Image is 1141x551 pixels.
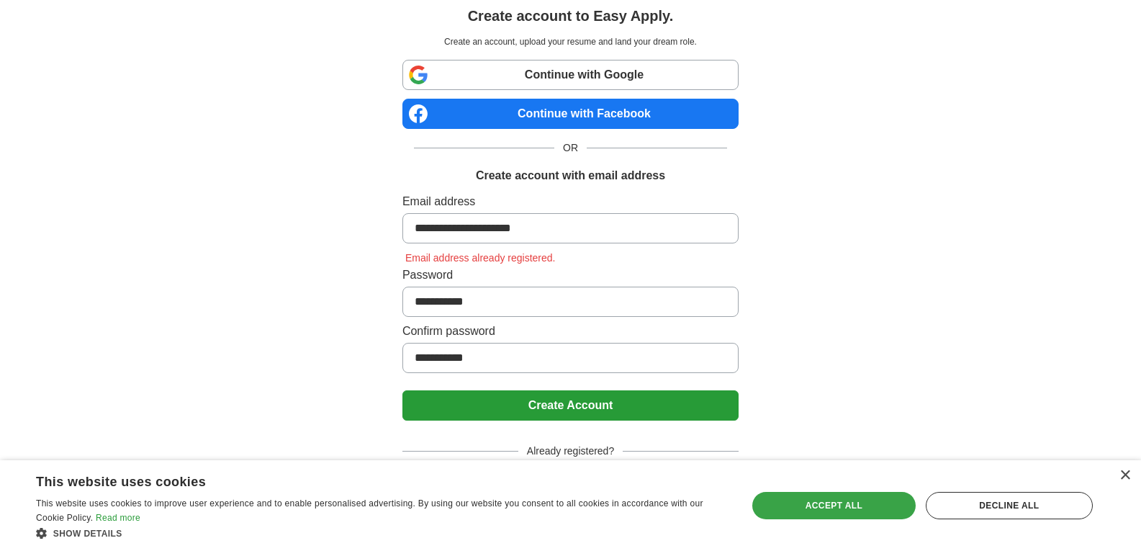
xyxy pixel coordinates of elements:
button: Create Account [402,390,739,421]
div: Close [1119,470,1130,481]
p: Create an account, upload your resume and land your dream role. [405,35,736,48]
h1: Create account to Easy Apply. [468,5,674,27]
span: This website uses cookies to improve user experience and to enable personalised advertising. By u... [36,498,703,523]
label: Password [402,266,739,284]
label: Email address [402,193,739,210]
div: Show details [36,526,726,540]
a: Continue with Facebook [402,99,739,129]
label: Confirm password [402,323,739,340]
a: Read more, opens a new window [96,513,140,523]
div: Accept all [752,492,916,519]
span: Show details [53,529,122,539]
h1: Create account with email address [476,167,665,184]
span: Email address already registered. [402,252,559,264]
div: This website uses cookies [36,469,690,490]
a: Continue with Google [402,60,739,90]
span: OR [554,140,587,156]
span: Already registered? [518,444,623,459]
div: Decline all [926,492,1093,519]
